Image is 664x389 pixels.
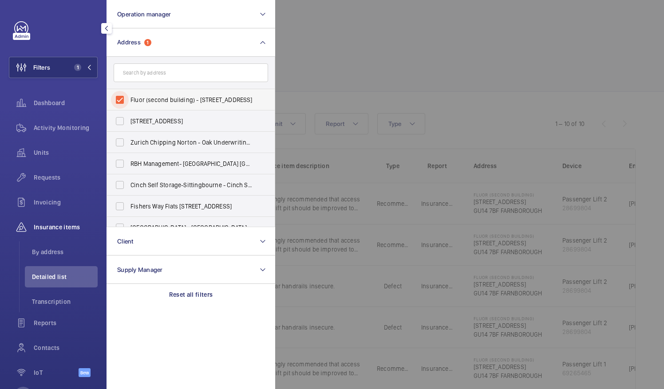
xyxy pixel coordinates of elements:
[33,63,50,72] span: Filters
[34,148,98,157] span: Units
[34,318,98,327] span: Reports
[32,272,98,281] span: Detailed list
[32,248,98,256] span: By address
[74,64,81,71] span: 1
[34,368,79,377] span: IoT
[34,123,98,132] span: Activity Monitoring
[34,198,98,207] span: Invoicing
[9,57,98,78] button: Filters1
[79,368,91,377] span: Beta
[34,173,98,182] span: Requests
[34,223,98,232] span: Insurance items
[32,297,98,306] span: Transcription
[34,98,98,107] span: Dashboard
[34,343,98,352] span: Contacts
